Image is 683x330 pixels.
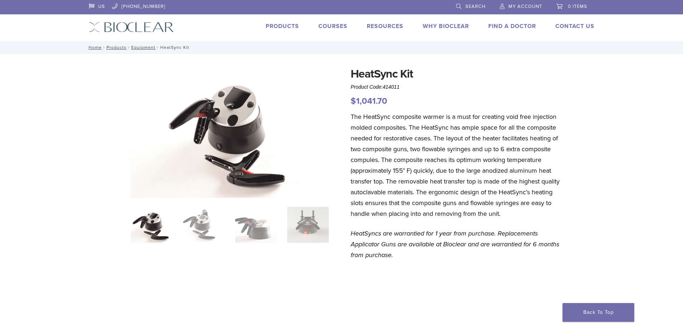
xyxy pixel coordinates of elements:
span: 414011 [383,84,400,90]
img: Bioclear [89,22,174,32]
a: Products [266,23,299,30]
img: HeatSync Kit - Image 2 [183,207,224,243]
span: / [156,46,160,49]
img: HeatSync Kit-4 [131,65,329,198]
span: Product Code: [351,84,399,90]
a: Back To Top [563,303,634,322]
a: Contact Us [555,23,594,30]
h1: HeatSync Kit [351,65,561,83]
span: My Account [508,4,542,9]
bdi: 1,041.70 [351,96,387,106]
img: HeatSync Kit - Image 3 [235,207,276,243]
nav: HeatSync Kit [84,41,600,54]
a: Courses [318,23,347,30]
span: $ [351,96,356,106]
a: Find A Doctor [488,23,536,30]
a: Equipment [131,45,156,50]
a: Resources [367,23,403,30]
span: 0 items [568,4,587,9]
em: HeatSyncs are warrantied for 1 year from purchase. Replacements Applicator Guns are available at ... [351,229,559,259]
a: Products [106,45,127,50]
span: Search [465,4,485,9]
img: HeatSync Kit - Image 4 [287,207,328,243]
img: HeatSync-Kit-4-324x324.jpg [131,207,172,243]
p: The HeatSync composite warmer is a must for creating void free injection molded composites. The H... [351,111,561,219]
a: Home [86,45,102,50]
a: Why Bioclear [423,23,469,30]
span: / [102,46,106,49]
span: / [127,46,131,49]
